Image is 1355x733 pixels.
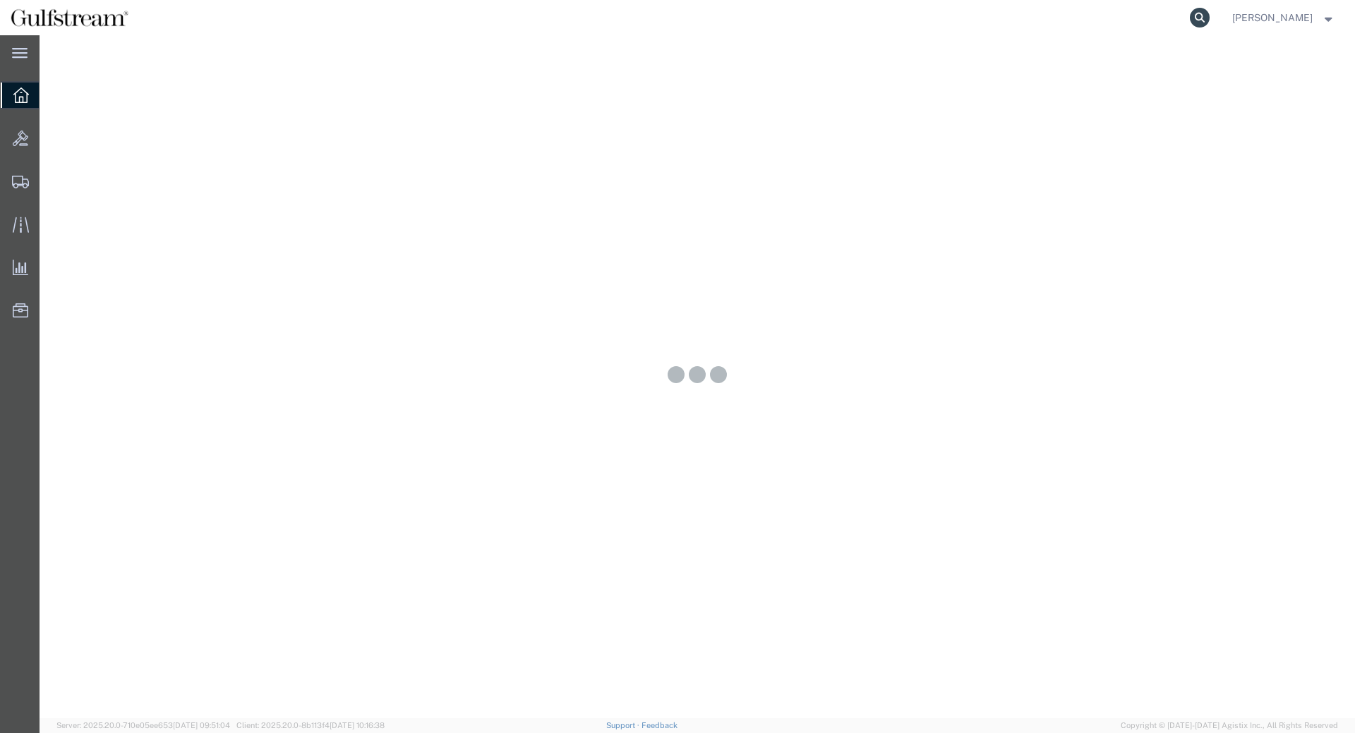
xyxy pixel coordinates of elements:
[236,721,385,729] span: Client: 2025.20.0-8b113f4
[330,721,385,729] span: [DATE] 10:16:38
[642,721,677,729] a: Feedback
[56,721,230,729] span: Server: 2025.20.0-710e05ee653
[173,721,230,729] span: [DATE] 09:51:04
[606,721,642,729] a: Support
[1121,720,1338,732] span: Copyright © [DATE]-[DATE] Agistix Inc., All Rights Reserved
[1231,9,1336,26] button: [PERSON_NAME]
[10,7,129,28] img: logo
[1232,10,1313,25] span: Jene Middleton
